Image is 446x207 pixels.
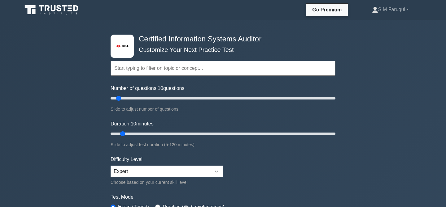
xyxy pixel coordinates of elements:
input: Start typing to filter on topic or concept... [111,61,335,76]
label: Number of questions: questions [111,85,184,92]
span: 10 [131,121,136,126]
label: Difficulty Level [111,156,142,163]
label: Test Mode [111,193,335,201]
a: Go Premium [308,6,345,14]
span: 10 [158,86,163,91]
a: S M Faruqul [357,3,424,16]
label: Duration: minutes [111,120,154,128]
div: Slide to adjust test duration (5-120 minutes) [111,141,335,148]
div: Slide to adjust number of questions [111,105,335,113]
div: Choose based on your current skill level [111,179,223,186]
h4: Certified Information Systems Auditor [136,35,305,44]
